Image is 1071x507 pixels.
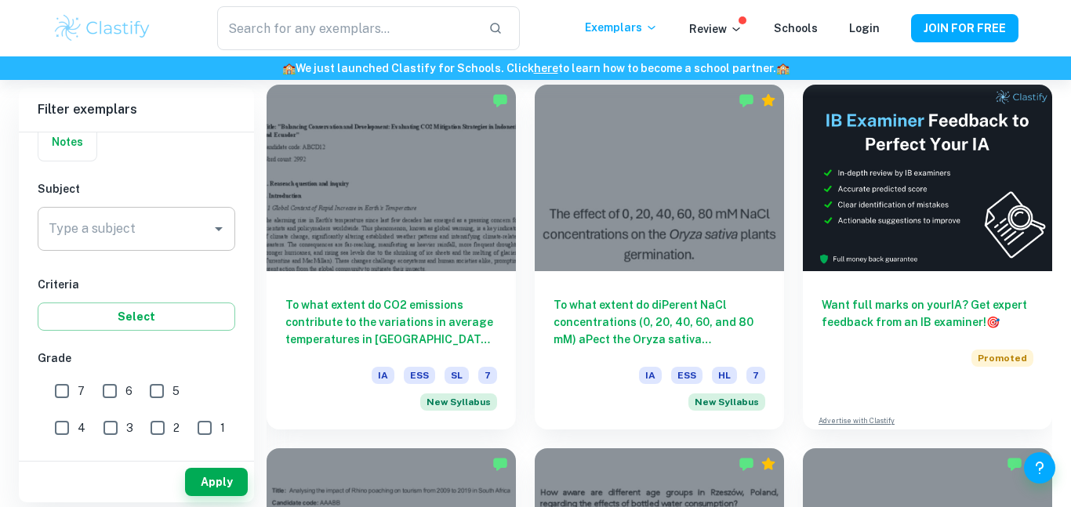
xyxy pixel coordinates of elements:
[739,92,754,108] img: Marked
[38,302,235,331] button: Select
[688,393,765,411] div: Starting from the May 2026 session, the ESS IA requirements have changed. We created this exempla...
[585,19,658,36] p: Exemplars
[208,218,230,240] button: Open
[282,62,296,74] span: 🏫
[776,62,790,74] span: 🏫
[774,22,818,34] a: Schools
[420,393,497,411] span: New Syllabus
[38,123,96,161] button: Notes
[78,382,85,400] span: 7
[986,316,1000,328] span: 🎯
[372,367,394,384] span: IA
[803,85,1052,271] img: Thumbnail
[217,6,476,50] input: Search for any exemplars...
[739,456,754,472] img: Marked
[53,13,152,44] img: Clastify logo
[639,367,662,384] span: IA
[3,60,1068,77] h6: We just launched Clastify for Schools. Click to learn how to become a school partner.
[819,415,895,426] a: Advertise with Clastify
[849,22,880,34] a: Login
[822,296,1033,331] h6: Want full marks on your IA ? Get expert feedback from an IB examiner!
[78,419,85,436] span: 4
[689,20,742,38] p: Review
[535,85,784,429] a: To what extent do diPerent NaCl concentrations (0, 20, 40, 60, and 80 mM) aPect the Oryza sativa ...
[38,349,235,367] h6: Grade
[492,92,508,108] img: Marked
[172,382,180,400] span: 5
[712,367,737,384] span: HL
[746,367,765,384] span: 7
[803,85,1052,429] a: Want full marks on yourIA? Get expert feedback from an IB examiner!PromotedAdvertise with Clastify
[404,367,435,384] span: ESS
[554,296,765,348] h6: To what extent do diPerent NaCl concentrations (0, 20, 40, 60, and 80 mM) aPect the Oryza sativa ...
[492,456,508,472] img: Marked
[478,367,497,384] span: 7
[971,349,1033,367] span: Promoted
[173,419,180,436] span: 2
[911,14,1018,42] button: JOIN FOR FREE
[38,180,235,197] h6: Subject
[220,419,225,436] span: 1
[1024,452,1055,483] button: Help and Feedback
[420,393,497,411] div: Starting from the May 2026 session, the ESS IA requirements have changed. We created this exempla...
[445,367,469,384] span: SL
[125,382,133,400] span: 6
[688,393,765,411] span: New Syllabus
[19,88,254,132] h6: Filter exemplars
[534,62,558,74] a: here
[126,419,133,436] span: 3
[185,468,248,496] button: Apply
[761,92,776,108] div: Premium
[1007,456,1022,472] img: Marked
[285,296,497,348] h6: To what extent do CO2 emissions contribute to the variations in average temperatures in [GEOGRAPH...
[761,456,776,472] div: Premium
[267,85,516,429] a: To what extent do CO2 emissions contribute to the variations in average temperatures in [GEOGRAPH...
[671,367,703,384] span: ESS
[38,276,235,293] h6: Criteria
